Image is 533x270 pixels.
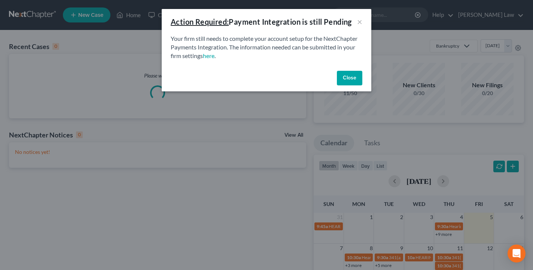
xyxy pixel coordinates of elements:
[357,17,362,26] button: ×
[203,52,214,59] a: here
[337,71,362,86] button: Close
[171,34,362,60] p: Your firm still needs to complete your account setup for the NextChapter Payments Integration. Th...
[171,17,229,26] u: Action Required:
[171,16,352,27] div: Payment Integration is still Pending
[508,245,526,263] div: Open Intercom Messenger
